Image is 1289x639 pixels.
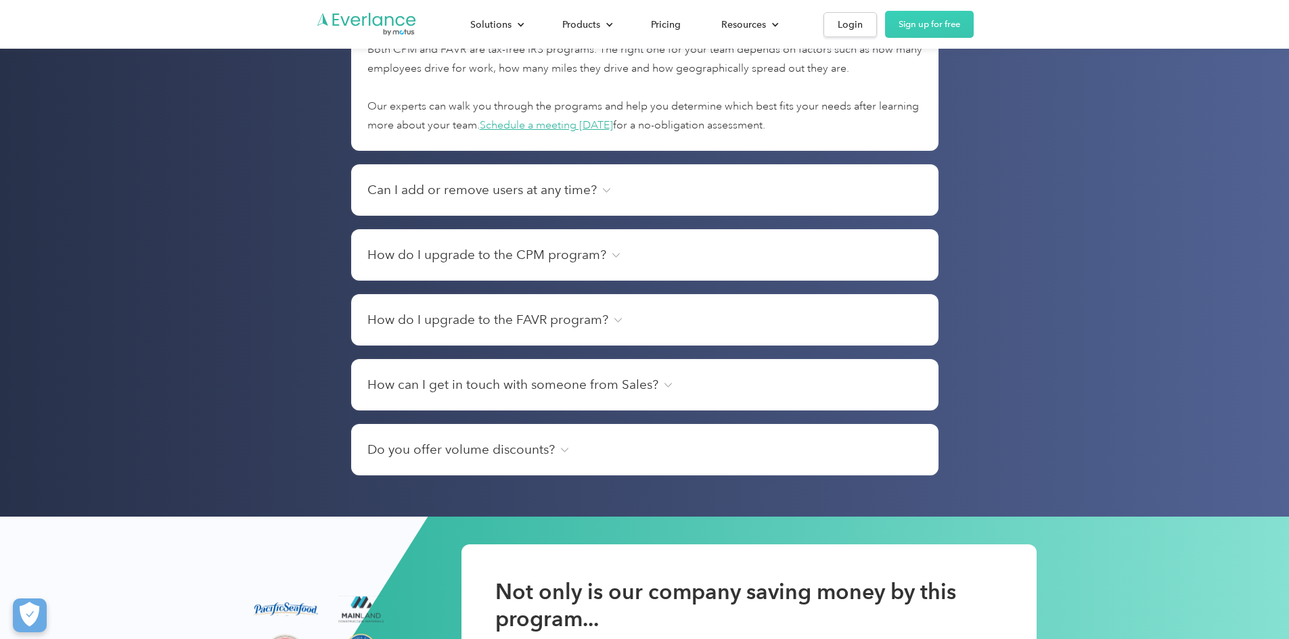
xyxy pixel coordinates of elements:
input: Submit [233,122,321,151]
a: Go to homepage [316,11,417,37]
h4: Do you offer volume discounts? [367,440,555,459]
h4: How do I upgrade to the CPM program? [367,245,606,264]
p: Our experts can walk you through the programs and help you determine which best fits your needs a... [367,97,922,135]
div: Products [549,13,624,37]
div: Resources [708,13,790,37]
a: Pricing [637,13,694,37]
a: Sign up for free [885,11,974,38]
div: Solutions [470,16,512,33]
h4: How do I upgrade to the FAVR program? [367,310,608,329]
p: ‍ [367,78,922,97]
h4: How can I get in touch with someone from Sales? [367,375,658,394]
div: Products [562,16,600,33]
div: Resources [721,16,766,33]
a: Login [823,12,877,37]
input: Submit [233,178,321,206]
h2: Not only is our company saving money by this program... [495,578,1003,632]
div: Login [838,16,863,33]
div: Solutions [457,13,535,37]
h4: Can I add or remove users at any time? [367,181,597,199]
p: Both CPM and FAVR are tax-free IRS programs. The right one for your team depends on factors such ... [367,40,922,78]
div: Pricing [651,16,681,33]
a: Schedule a meeting [DATE] [480,118,613,132]
button: Cookies Settings [13,598,47,632]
